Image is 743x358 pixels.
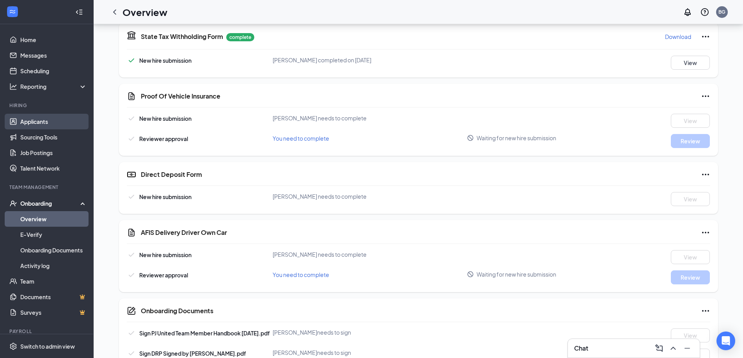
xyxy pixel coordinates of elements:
[127,92,136,101] svg: CustomFormIcon
[20,199,80,207] div: Onboarding
[127,192,136,201] svg: Checkmark
[9,8,16,16] svg: WorkstreamLogo
[681,342,693,354] button: Minimize
[9,83,17,90] svg: Analysis
[9,328,85,335] div: Payroll
[127,134,136,143] svg: Checkmark
[20,342,75,350] div: Switch to admin view
[701,228,710,237] svg: Ellipses
[574,344,588,353] h3: Chat
[9,199,17,207] svg: UserCheck
[127,250,136,259] svg: Checkmark
[716,332,735,350] div: Open Intercom Messenger
[122,5,167,19] h1: Overview
[75,8,83,16] svg: Collapse
[127,328,136,338] svg: Checkmark
[141,92,220,101] h5: Proof Of Vehicle Insurance
[20,145,87,160] a: Job Postings
[20,83,87,90] div: Reporting
[477,134,556,142] span: Waiting for new hire submission
[139,272,188,279] span: Reviewer approval
[467,271,474,278] svg: Blocked
[139,57,192,64] span: New hire submission
[653,342,665,354] button: ComposeMessage
[20,129,87,145] a: Sourcing Tools
[477,270,556,278] span: Waiting for new hire submission
[20,242,87,258] a: Onboarding Documents
[127,349,136,358] svg: Checkmark
[127,170,136,179] svg: DirectDepositIcon
[20,289,87,305] a: DocumentsCrown
[127,56,136,65] svg: Checkmark
[139,135,188,142] span: Reviewer approval
[9,342,17,350] svg: Settings
[127,270,136,280] svg: Checkmark
[718,9,725,15] div: BG
[665,33,691,41] p: Download
[20,63,87,79] a: Scheduling
[226,33,254,41] p: complete
[20,48,87,63] a: Messages
[127,228,136,237] svg: CustomFormIcon
[141,228,227,237] h5: AFIS Delivery Driver Own Car
[683,344,692,353] svg: Minimize
[20,211,87,227] a: Overview
[701,170,710,179] svg: Ellipses
[139,350,246,357] span: Sign DRP Signed by [PERSON_NAME].pdf
[701,92,710,101] svg: Ellipses
[671,250,710,264] button: View
[669,344,678,353] svg: ChevronUp
[20,114,87,129] a: Applicants
[20,273,87,289] a: Team
[273,56,371,63] span: [PERSON_NAME] completed on [DATE]
[20,32,87,48] a: Home
[467,134,474,141] svg: Blocked
[273,115,367,122] span: [PERSON_NAME] needs to complete
[20,227,87,242] a: E-Verify
[139,193,192,200] span: New hire submission
[671,134,710,148] button: Review
[683,7,692,17] svg: Notifications
[273,328,467,336] div: [PERSON_NAME] needs to sign
[141,307,213,315] h5: Onboarding Documents
[654,344,664,353] svg: ComposeMessage
[20,160,87,176] a: Talent Network
[701,306,710,316] svg: Ellipses
[127,30,136,40] svg: TaxGovernmentIcon
[671,270,710,284] button: Review
[127,114,136,123] svg: Checkmark
[701,32,710,41] svg: Ellipses
[273,349,467,356] div: [PERSON_NAME] needs to sign
[671,56,710,70] button: View
[127,306,136,316] svg: CompanyDocumentIcon
[139,251,192,258] span: New hire submission
[139,330,270,337] span: Sign PJ United Team Member Handbook [DATE].pdf
[273,251,367,258] span: [PERSON_NAME] needs to complete
[20,305,87,320] a: SurveysCrown
[20,258,87,273] a: Activity log
[667,342,679,354] button: ChevronUp
[665,30,692,43] button: Download
[141,170,202,179] h5: Direct Deposit Form
[9,102,85,109] div: Hiring
[671,192,710,206] button: View
[273,135,329,142] span: You need to complete
[110,7,119,17] svg: ChevronLeft
[139,115,192,122] span: New hire submission
[671,328,710,342] button: View
[9,184,85,190] div: Team Management
[671,114,710,128] button: View
[141,32,223,41] h5: State Tax Withholding Form
[273,193,367,200] span: [PERSON_NAME] needs to complete
[700,7,709,17] svg: QuestionInfo
[273,271,329,278] span: You need to complete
